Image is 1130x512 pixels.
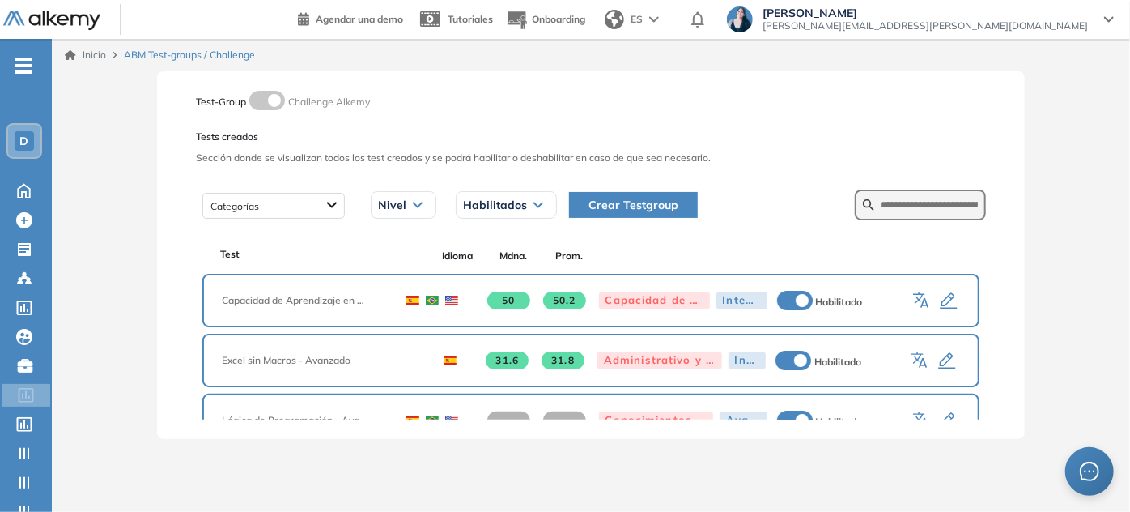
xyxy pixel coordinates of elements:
span: - [487,412,530,429]
button: Crear Testgroup [569,192,698,218]
span: Excel sin Macros - Avanzado [222,353,421,368]
span: Habilitado [816,416,863,428]
span: 50.2 [543,292,586,309]
span: - [543,412,586,429]
span: 31.6 [486,352,529,369]
img: USA [445,296,458,305]
span: ES [631,12,643,27]
span: message [1080,462,1099,481]
span: Test [220,247,240,262]
div: Avanzado [720,412,767,429]
div: Capacidad de Pensamiento [599,292,710,309]
span: Sección donde se visualizan todos los test creados y se podrá habilitar o deshabilitar en caso de... [196,151,986,165]
img: USA [445,416,458,425]
span: Tests creados [196,130,986,144]
span: Habilitado [816,296,863,308]
button: Onboarding [506,2,585,37]
img: ESP [406,296,419,305]
div: Integrador [716,292,767,309]
span: 50 [487,292,530,309]
img: world [605,10,624,29]
span: Idioma [430,249,486,263]
img: BRA [426,416,439,425]
span: Challenge Alkemy [288,96,370,108]
span: Habilitado [814,356,861,368]
span: [PERSON_NAME][EMAIL_ADDRESS][PERSON_NAME][DOMAIN_NAME] [763,19,1088,32]
img: ESP [444,356,457,365]
span: Nivel [378,198,406,211]
span: Test-Group [196,96,246,108]
img: Logo [3,11,100,31]
a: Agendar una demo [298,8,403,28]
span: Lógica de Programación - Avanzado [222,413,384,428]
div: Conocimientos fundacionales [599,412,713,429]
div: Integrador [729,352,766,369]
span: [PERSON_NAME] [763,6,1088,19]
span: ABM Test-groups / Challenge [124,48,255,62]
span: Tutoriales [448,13,493,25]
i: - [15,64,32,67]
div: Administrativo y Gestión, Contable o Financiero [597,352,722,369]
span: Habilitados [463,198,527,211]
span: Capacidad de Aprendizaje en Adultos [222,293,384,308]
a: Inicio [65,48,106,62]
span: Agendar una demo [316,13,403,25]
img: arrow [649,16,659,23]
span: D [20,134,29,147]
span: 31.8 [542,352,584,369]
img: ESP [406,416,419,425]
img: BRA [426,296,439,305]
span: Onboarding [532,13,585,25]
span: Crear Testgroup [588,196,678,214]
span: Prom. [542,249,597,263]
span: Mdna. [486,249,542,263]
